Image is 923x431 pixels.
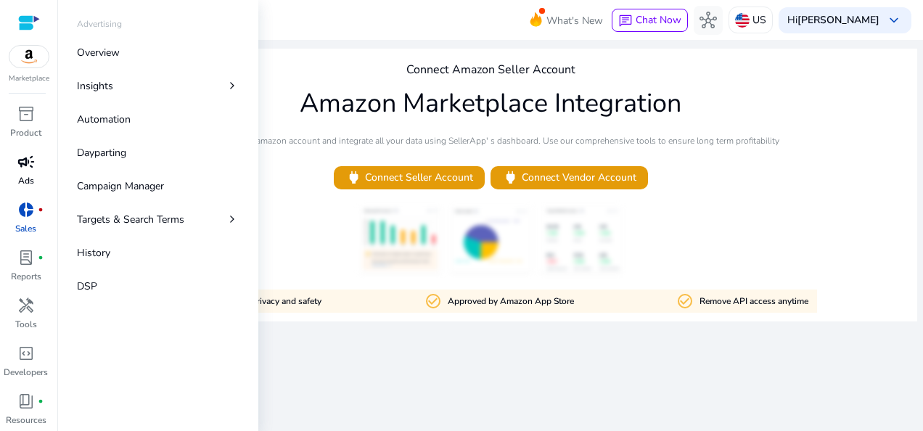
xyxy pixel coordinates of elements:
[345,169,362,186] span: power
[448,295,574,308] p: Approved by Amazon App Store
[202,134,779,147] p: Connect your amazon account and integrate all your data using SellerApp' s dashboard. Use our com...
[11,270,41,283] p: Reports
[787,15,879,25] p: Hi
[424,292,442,310] mat-icon: check_circle_outline
[77,178,164,194] p: Campaign Manager
[334,166,485,189] button: powerConnect Seller Account
[735,13,750,28] img: us.svg
[612,9,688,32] button: chatChat Now
[546,8,603,33] span: What's New
[618,14,633,28] span: chat
[9,46,49,67] img: amazon.svg
[345,169,473,186] span: Connect Seller Account
[502,169,636,186] span: Connect Vendor Account
[225,212,239,226] span: chevron_right
[694,6,723,35] button: hub
[38,207,44,213] span: fiber_manual_record
[502,169,519,186] span: power
[15,318,37,331] p: Tools
[6,414,46,427] p: Resources
[196,295,321,308] p: Ensuring data privacy and safety
[77,112,131,127] p: Automation
[17,201,35,218] span: donut_small
[752,7,766,33] p: US
[17,153,35,171] span: campaign
[77,45,120,60] p: Overview
[38,398,44,404] span: fiber_manual_record
[77,78,113,94] p: Insights
[700,12,717,29] span: hub
[77,17,122,30] p: Advertising
[17,393,35,410] span: book_4
[17,297,35,314] span: handyman
[225,78,239,93] span: chevron_right
[4,366,48,379] p: Developers
[15,222,36,235] p: Sales
[17,249,35,266] span: lab_profile
[77,245,110,260] p: History
[38,255,44,260] span: fiber_manual_record
[17,105,35,123] span: inventory_2
[10,126,41,139] p: Product
[491,166,648,189] button: powerConnect Vendor Account
[636,13,681,27] span: Chat Now
[17,345,35,362] span: code_blocks
[700,295,808,308] p: Remove API access anytime
[9,73,49,84] p: Marketplace
[676,292,694,310] mat-icon: check_circle_outline
[406,63,575,77] h4: Connect Amazon Seller Account
[300,88,681,119] h1: Amazon Marketplace Integration
[885,12,903,29] span: keyboard_arrow_down
[77,212,184,227] p: Targets & Search Terms
[18,174,34,187] p: Ads
[77,279,97,294] p: DSP
[77,145,126,160] p: Dayparting
[797,13,879,27] b: [PERSON_NAME]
